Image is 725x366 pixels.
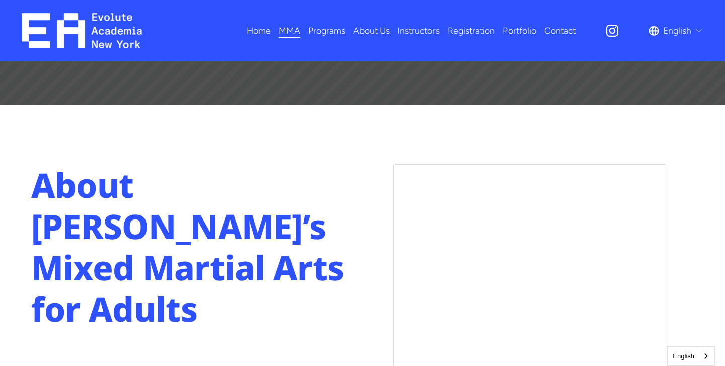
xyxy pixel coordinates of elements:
[279,23,300,39] span: MMA
[279,22,300,39] a: folder dropdown
[353,22,390,39] a: About Us
[649,22,703,39] div: language picker
[31,164,388,329] h2: About [PERSON_NAME]’s Mixed Martial Arts for Adults
[605,23,620,38] a: Instagram
[308,23,345,39] span: Programs
[308,22,345,39] a: folder dropdown
[397,22,440,39] a: Instructors
[663,23,691,39] span: English
[448,22,495,39] a: Registration
[667,346,715,366] aside: Language selected: English
[668,347,714,365] a: English
[22,13,142,48] img: EA
[247,22,271,39] a: Home
[544,22,576,39] a: Contact
[503,22,536,39] a: Portfolio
